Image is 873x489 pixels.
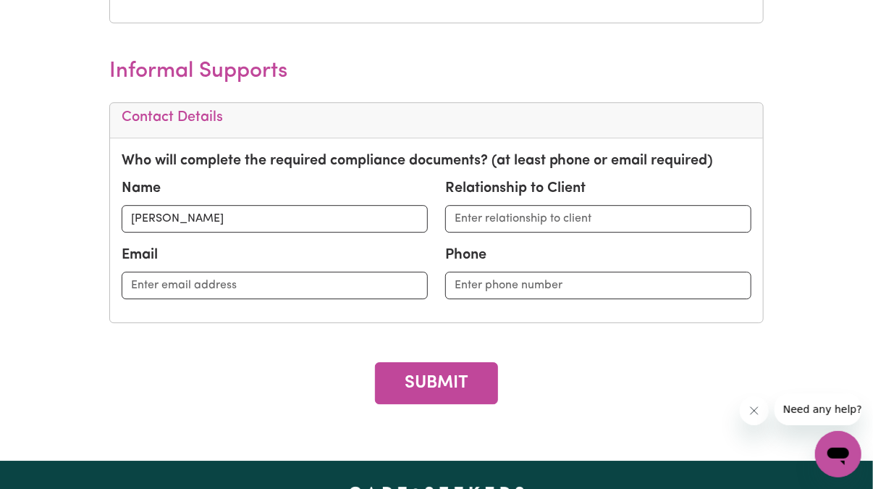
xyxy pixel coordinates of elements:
h5: Contact Details [122,109,752,126]
label: Phone [445,244,486,266]
label: Who will complete the required compliance documents? (at least phone or email required) [122,150,714,172]
input: Enter email address [122,272,428,299]
span: Need any help? [9,10,88,22]
label: Email [122,244,158,266]
input: Enter relationship to client [445,205,751,233]
input: Enter phone number [445,272,751,299]
iframe: Close message [740,396,769,425]
input: Enter emergency contact name [122,205,428,233]
h3: Informal Supports [109,41,764,102]
label: Relationship to Client [445,177,586,199]
iframe: Message from company [775,393,861,425]
label: Name [122,177,161,199]
iframe: Button to launch messaging window [815,431,861,477]
button: SUBMIT [375,362,498,404]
